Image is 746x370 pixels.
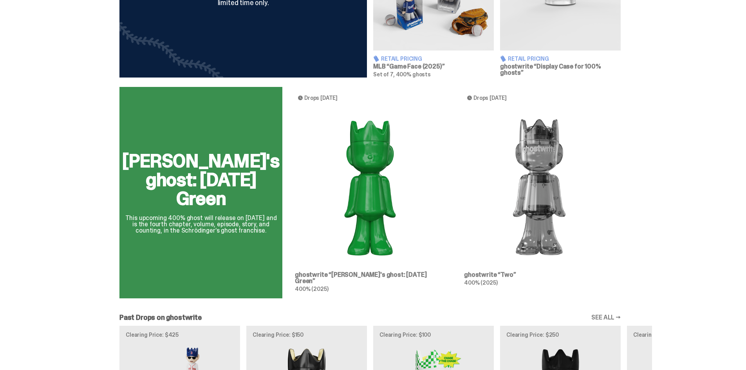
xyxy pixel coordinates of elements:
span: Drops [DATE] [304,95,338,101]
h2: Past Drops on ghostwrite [119,314,202,321]
p: Clearing Price: $425 [126,332,234,338]
h3: ghostwrite “Two” [464,272,614,278]
h2: [PERSON_NAME]'s ghost: [DATE] Green [122,152,280,208]
h3: ghostwrite “[PERSON_NAME]'s ghost: [DATE] Green” [295,272,445,284]
img: Schrödinger's ghost: Sunday Green [295,109,445,265]
span: Drops [DATE] [473,95,507,101]
span: Retail Pricing [508,56,549,61]
h3: MLB “Game Face (2025)” [373,63,494,70]
span: 400% (2025) [464,279,497,286]
p: Clearing Price: $250 [506,332,614,338]
img: Two [464,109,614,265]
h3: ghostwrite “Display Case for 100% ghosts” [500,63,621,76]
p: Clearing Price: $100 [379,332,488,338]
p: Clearing Price: $150 [253,332,361,338]
span: 400% (2025) [295,285,328,292]
span: Set of 7, 400% ghosts [373,71,431,78]
a: SEE ALL → [591,314,621,321]
span: Retail Pricing [381,56,422,61]
p: This upcoming 400% ghost will release on [DATE] and is the fourth chapter, volume, episode, story... [122,215,280,234]
p: Clearing Price: $150 [633,332,741,338]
